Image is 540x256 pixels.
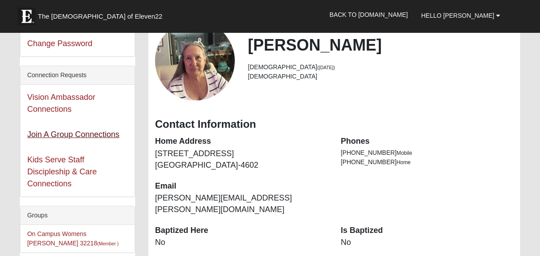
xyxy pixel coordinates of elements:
[341,237,513,248] dd: No
[27,39,92,48] a: Change Password
[13,3,190,25] a: The [DEMOGRAPHIC_DATA] of Eleven22
[155,21,235,101] a: View Fullsize Photo
[155,118,513,131] h3: Contact Information
[155,193,327,215] dd: [PERSON_NAME][EMAIL_ADDRESS][PERSON_NAME][DOMAIN_NAME]
[323,4,415,26] a: Back to [DOMAIN_NAME]
[248,63,513,72] li: [DEMOGRAPHIC_DATA]
[155,225,327,236] dt: Baptized Here
[155,148,327,171] dd: [STREET_ADDRESS] [GEOGRAPHIC_DATA]-4602
[18,8,35,25] img: Eleven22 logo
[27,230,118,247] a: On Campus Womens [PERSON_NAME] 32218(Member )
[27,155,97,188] a: Kids Serve Staff Discipleship & Care Connections
[421,12,494,19] span: Hello [PERSON_NAME]
[27,93,95,114] a: Vision Ambassador Connections
[155,181,327,192] dt: Email
[248,35,513,55] h2: [PERSON_NAME]
[27,130,119,139] a: Join A Group Connections
[341,148,513,158] li: [PHONE_NUMBER]
[341,158,513,167] li: [PHONE_NUMBER]
[396,150,412,156] span: Mobile
[317,65,335,70] small: ([DATE])
[248,72,513,81] li: [DEMOGRAPHIC_DATA]
[97,241,118,246] small: (Member )
[20,66,135,85] div: Connection Requests
[341,225,513,236] dt: Is Baptized
[20,206,135,225] div: Groups
[155,136,327,147] dt: Home Address
[415,4,507,27] a: Hello [PERSON_NAME]
[38,12,162,21] span: The [DEMOGRAPHIC_DATA] of Eleven22
[341,136,513,147] dt: Phones
[155,237,327,248] dd: No
[396,159,411,165] span: Home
